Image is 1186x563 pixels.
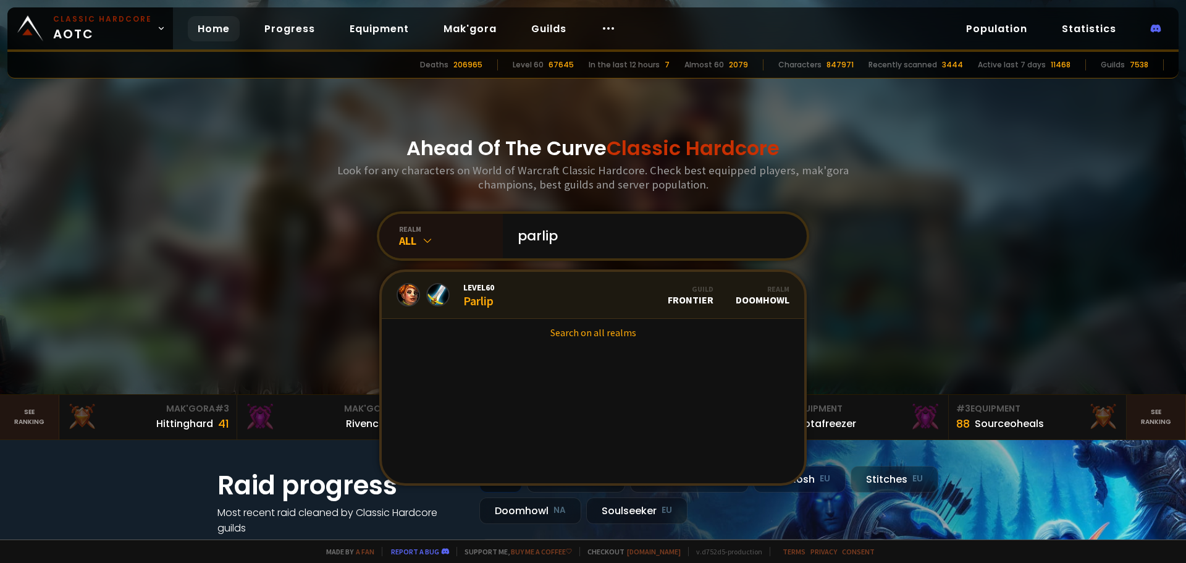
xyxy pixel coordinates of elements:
a: Buy me a coffee [511,547,572,556]
div: 206965 [453,59,482,70]
div: 11468 [1051,59,1070,70]
a: Guilds [521,16,576,41]
div: Guilds [1101,59,1125,70]
div: 67645 [549,59,574,70]
div: 7538 [1130,59,1148,70]
div: Rivench [346,416,385,431]
input: Search a character... [510,214,792,258]
a: Population [956,16,1037,41]
h4: Most recent raid cleaned by Classic Hardcore guilds [217,505,465,536]
div: Deaths [420,59,448,70]
span: # 3 [215,402,229,415]
div: Notafreezer [797,416,856,431]
a: Statistics [1052,16,1126,41]
div: Mak'Gora [67,402,229,415]
small: EU [820,473,830,485]
div: 2079 [729,59,748,70]
a: Classic HardcoreAOTC [7,7,173,49]
div: realm [399,224,503,234]
div: Almost 60 [684,59,724,70]
div: 3444 [942,59,963,70]
span: # 3 [956,402,970,415]
div: Soulseeker [586,497,688,524]
h3: Look for any characters on World of Warcraft Classic Hardcore. Check best equipped players, mak'g... [332,163,854,192]
span: v. d752d5 - production [688,547,762,556]
div: Recently scanned [868,59,937,70]
div: Doomhowl [736,284,789,306]
span: AOTC [53,14,152,43]
a: Equipment [340,16,419,41]
a: #3Equipment88Sourceoheals [949,395,1127,439]
span: Checkout [579,547,681,556]
div: 88 [956,415,970,432]
div: 847971 [826,59,854,70]
a: Seeranking [1127,395,1186,439]
span: Classic Hardcore [607,134,780,162]
div: Level 60 [513,59,544,70]
a: #2Equipment88Notafreezer [771,395,949,439]
div: Nek'Rosh [754,466,846,493]
a: Privacy [810,547,837,556]
div: Frontier [668,284,713,306]
div: 7 [665,59,670,70]
small: EU [662,504,672,517]
span: Support me, [456,547,572,556]
div: 41 [218,415,229,432]
div: Stitches [851,466,938,493]
span: Level 60 [463,282,494,293]
div: Guild [668,284,713,294]
div: Mak'Gora [245,402,407,415]
a: Consent [842,547,875,556]
div: Realm [736,284,789,294]
a: See all progress [217,536,298,551]
div: All [399,234,503,248]
div: Characters [778,59,822,70]
a: Search on all realms [382,319,804,346]
a: Mak'Gora#3Hittinghard41 [59,395,237,439]
div: Parlip [463,282,494,308]
a: Home [188,16,240,41]
a: Level60ParlipGuildFrontierRealmDoomhowl [382,272,804,319]
a: [DOMAIN_NAME] [627,547,681,556]
small: EU [912,473,923,485]
div: Hittinghard [156,416,213,431]
a: Progress [254,16,325,41]
h1: Raid progress [217,466,465,505]
div: Equipment [778,402,941,415]
span: Made by [319,547,374,556]
div: Equipment [956,402,1119,415]
a: a fan [356,547,374,556]
h1: Ahead Of The Curve [406,133,780,163]
div: Active last 7 days [978,59,1046,70]
div: Doomhowl [479,497,581,524]
div: In the last 12 hours [589,59,660,70]
a: Report a bug [391,547,439,556]
div: Sourceoheals [975,416,1044,431]
small: Classic Hardcore [53,14,152,25]
a: Terms [783,547,805,556]
a: Mak'Gora#2Rivench100 [237,395,415,439]
a: Mak'gora [434,16,507,41]
small: NA [553,504,566,517]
